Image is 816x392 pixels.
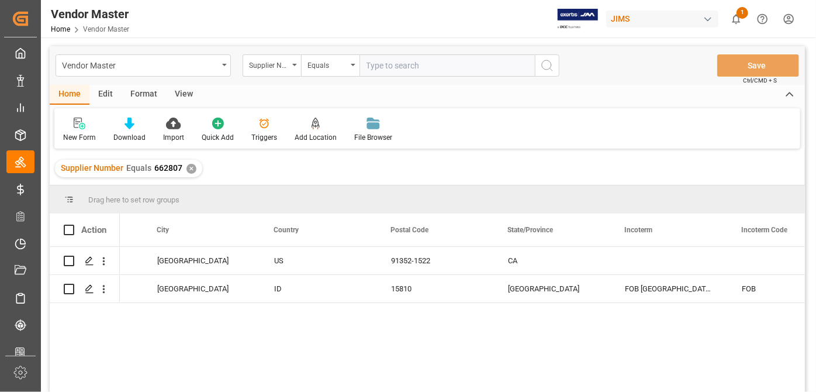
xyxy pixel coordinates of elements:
div: JIMS [606,11,718,27]
div: New Form [63,132,96,143]
div: [GEOGRAPHIC_DATA] [143,247,260,274]
div: File Browser [354,132,392,143]
div: US [274,247,363,274]
span: Incoterm [624,226,652,234]
div: 91352-1522 [377,247,494,274]
span: State/Province [507,226,553,234]
span: 662807 [154,163,182,173]
div: ID [274,276,363,302]
div: Equals [307,57,347,71]
span: Drag here to set row groups [88,195,179,204]
button: search button [535,54,559,77]
div: FOB [GEOGRAPHIC_DATA] ID [611,275,728,302]
span: Country [274,226,299,234]
span: City [157,226,169,234]
div: Vendor Master [62,57,218,72]
button: show 1 new notifications [723,6,749,32]
input: Type to search [359,54,535,77]
img: Exertis%20JAM%20-%20Email%20Logo.jpg_1722504956.jpg [558,9,598,29]
a: Home [51,25,70,33]
div: Format [122,85,166,105]
button: open menu [243,54,301,77]
div: CA [494,247,611,274]
button: JIMS [606,8,723,30]
div: [GEOGRAPHIC_DATA] [494,275,611,302]
div: Edit [89,85,122,105]
span: Incoterm Code [741,226,787,234]
button: open menu [301,54,359,77]
div: 15810 [377,275,494,302]
span: 1 [737,7,748,19]
button: Save [717,54,799,77]
div: Press SPACE to select this row. [50,275,120,303]
div: Press SPACE to select this row. [50,247,120,275]
div: Triggers [251,132,277,143]
span: Supplier Number [61,163,123,173]
div: Vendor Master [51,5,129,23]
div: Download [113,132,146,143]
div: Action [81,225,106,235]
div: View [166,85,202,105]
span: Postal Code [390,226,428,234]
div: [GEOGRAPHIC_DATA] [143,275,260,302]
button: Help Center [749,6,776,32]
div: Quick Add [202,132,234,143]
span: Equals [126,163,151,173]
div: Import [163,132,184,143]
div: Home [50,85,89,105]
div: Supplier Number [249,57,289,71]
button: open menu [56,54,231,77]
div: Add Location [295,132,337,143]
span: Ctrl/CMD + S [743,76,777,85]
div: ✕ [186,164,196,174]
